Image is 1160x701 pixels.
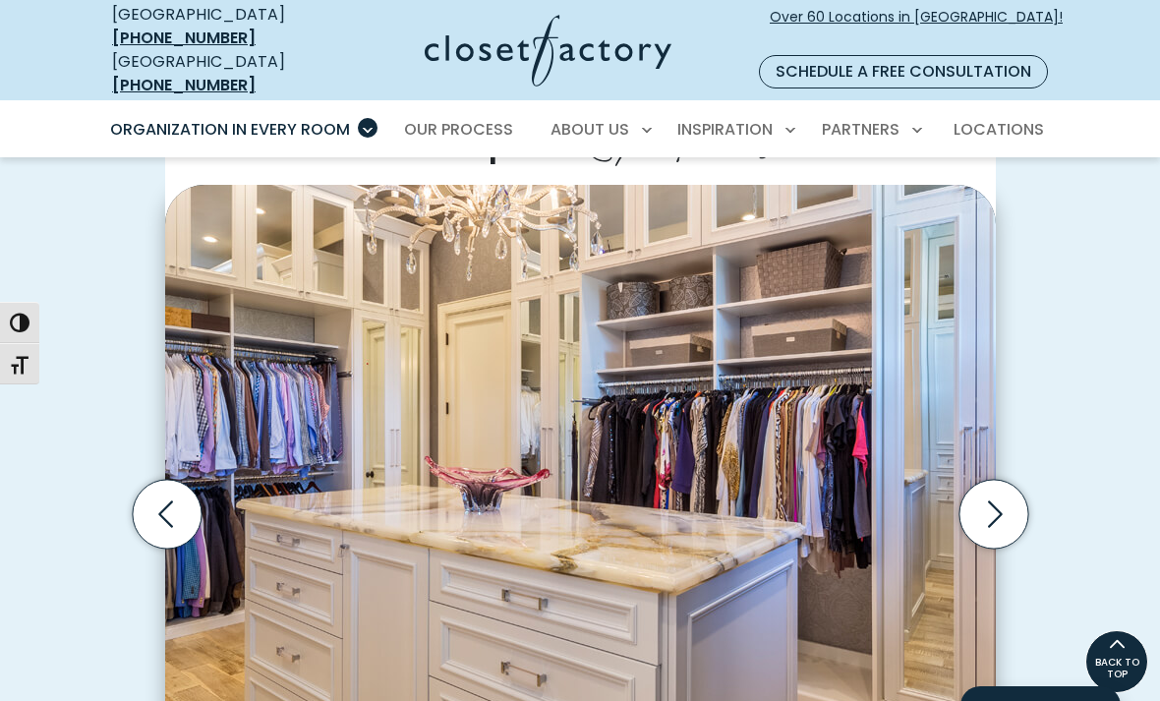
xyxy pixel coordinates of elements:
a: [PHONE_NUMBER] [112,74,256,96]
button: Previous slide [125,472,209,556]
div: [GEOGRAPHIC_DATA] [112,3,326,50]
a: Schedule a Free Consultation [759,55,1048,88]
img: Closet Factory Logo [425,15,671,87]
span: Inspiration [677,118,773,141]
span: Organization in Every Room [110,118,350,141]
span: About Us [551,118,629,141]
a: BACK TO TOP [1085,630,1148,693]
span: Over 60 Locations in [GEOGRAPHIC_DATA]! [770,7,1063,48]
span: Locations [954,118,1044,141]
a: [PHONE_NUMBER] [112,27,256,49]
button: Next slide [952,472,1036,556]
div: [GEOGRAPHIC_DATA] [112,50,326,97]
nav: Primary Menu [96,102,1064,157]
span: Partners [822,118,899,141]
span: Our Process [404,118,513,141]
span: BACK TO TOP [1086,657,1147,680]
